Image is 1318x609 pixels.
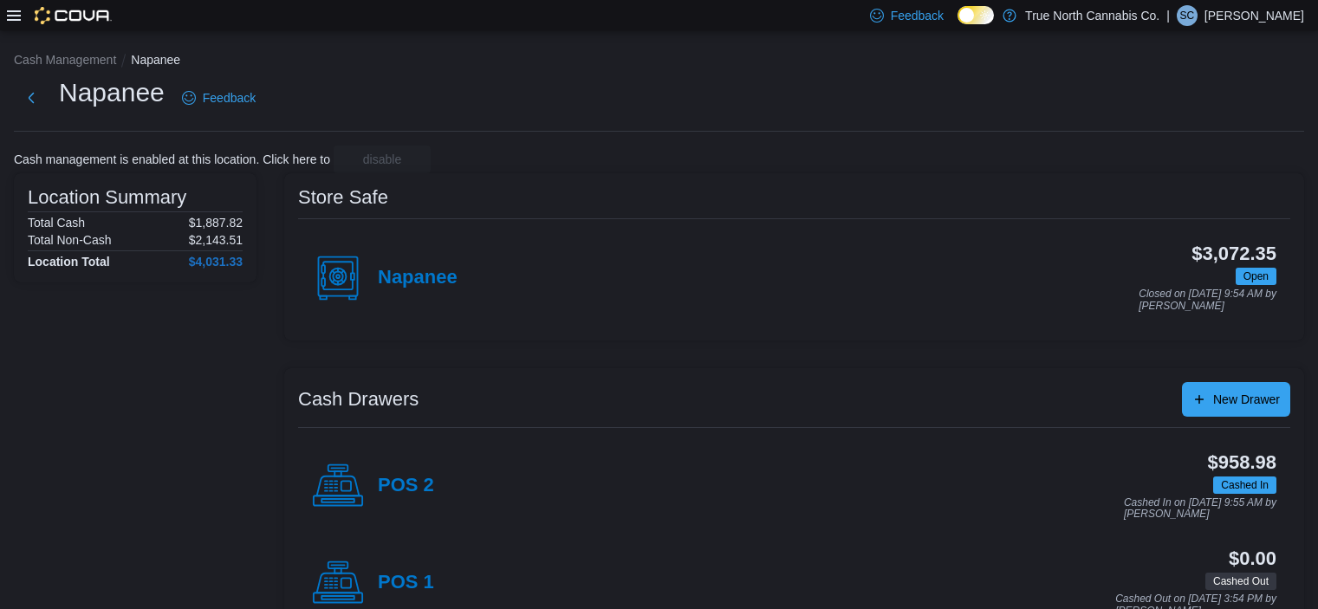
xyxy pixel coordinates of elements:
[1191,243,1276,264] h3: $3,072.35
[1236,268,1276,285] span: Open
[1182,382,1290,417] button: New Drawer
[14,81,49,115] button: Next
[378,475,434,497] h4: POS 2
[891,7,944,24] span: Feedback
[14,51,1304,72] nav: An example of EuiBreadcrumbs
[14,152,330,166] p: Cash management is enabled at this location. Click here to
[14,53,116,67] button: Cash Management
[28,216,85,230] h6: Total Cash
[378,572,434,594] h4: POS 1
[958,6,994,24] input: Dark Mode
[203,89,256,107] span: Feedback
[334,146,431,173] button: disable
[1124,497,1276,521] p: Cashed In on [DATE] 9:55 AM by [PERSON_NAME]
[175,81,263,115] a: Feedback
[1166,5,1170,26] p: |
[189,233,243,247] p: $2,143.51
[958,24,958,25] span: Dark Mode
[1208,452,1276,473] h3: $958.98
[28,187,186,208] h3: Location Summary
[363,151,401,168] span: disable
[298,187,388,208] h3: Store Safe
[1213,391,1280,408] span: New Drawer
[1180,5,1195,26] span: SC
[1221,477,1269,493] span: Cashed In
[1025,5,1159,26] p: True North Cannabis Co.
[378,267,458,289] h4: Napanee
[189,255,243,269] h4: $4,031.33
[1213,476,1276,494] span: Cashed In
[59,75,165,110] h1: Napanee
[28,233,112,247] h6: Total Non-Cash
[298,389,419,410] h3: Cash Drawers
[1177,5,1198,26] div: Sam Connors
[28,255,110,269] h4: Location Total
[1213,573,1269,589] span: Cashed Out
[1205,573,1276,590] span: Cashed Out
[1243,269,1269,284] span: Open
[1139,288,1276,312] p: Closed on [DATE] 9:54 AM by [PERSON_NAME]
[189,216,243,230] p: $1,887.82
[1204,5,1304,26] p: [PERSON_NAME]
[1229,548,1276,569] h3: $0.00
[131,53,180,67] button: Napanee
[35,7,112,24] img: Cova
